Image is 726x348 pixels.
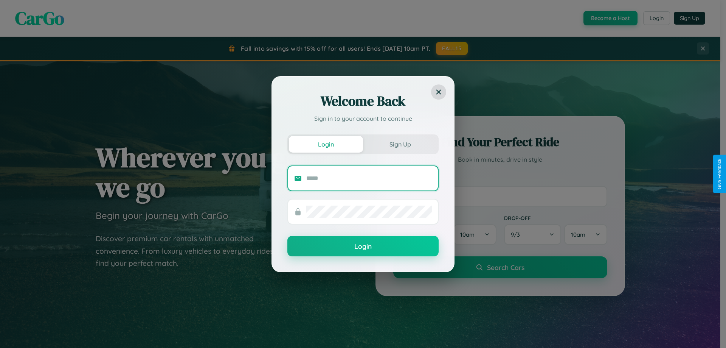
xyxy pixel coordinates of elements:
[287,114,439,123] p: Sign in to your account to continue
[289,136,363,153] button: Login
[287,92,439,110] h2: Welcome Back
[287,236,439,256] button: Login
[717,159,722,189] div: Give Feedback
[363,136,437,153] button: Sign Up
